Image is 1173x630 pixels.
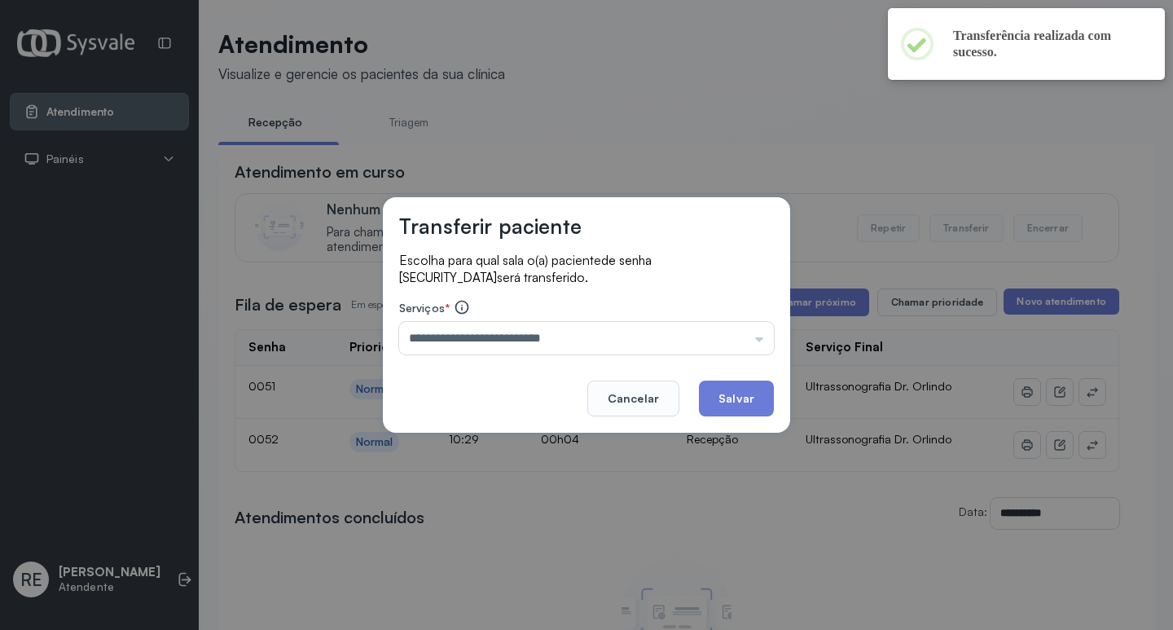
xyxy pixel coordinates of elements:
span: Serviços [399,301,445,315]
button: Salvar [699,381,774,416]
button: Cancelar [587,381,679,416]
h2: Transferência realizada com sucesso. [953,28,1139,60]
p: Escolha para qual sala o(a) paciente será transferido. [399,252,774,286]
span: de senha [SECURITY_DATA] [399,253,652,285]
h3: Transferir paciente [399,214,582,239]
